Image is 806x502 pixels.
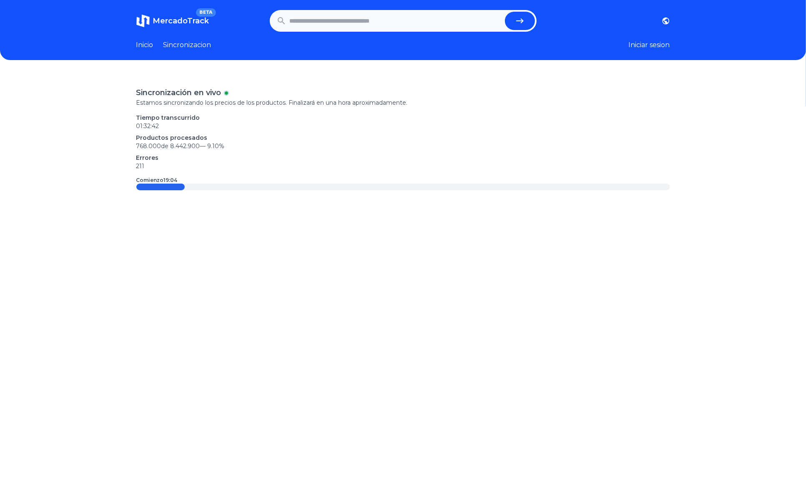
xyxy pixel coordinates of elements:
p: Comienzo [136,177,178,184]
time: 01:32:42 [136,122,159,130]
a: MercadoTrackBETA [136,14,209,28]
span: MercadoTrack [153,16,209,25]
img: MercadoTrack [136,14,150,28]
p: Tiempo transcurrido [136,114,670,122]
span: BETA [196,8,216,17]
a: Inicio [136,40,153,50]
p: 211 [136,162,670,170]
p: Errores [136,154,670,162]
span: 9.10 % [208,142,225,150]
p: 768.000 de 8.442.900 — [136,142,670,150]
p: Sincronización en vivo [136,87,221,98]
p: Estamos sincronizando los precios de los productos. Finalizará en una hora aproximadamente. [136,98,670,107]
button: Iniciar sesion [629,40,670,50]
time: 19:04 [164,177,178,183]
p: Productos procesados [136,134,670,142]
a: Sincronizacion [163,40,211,50]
